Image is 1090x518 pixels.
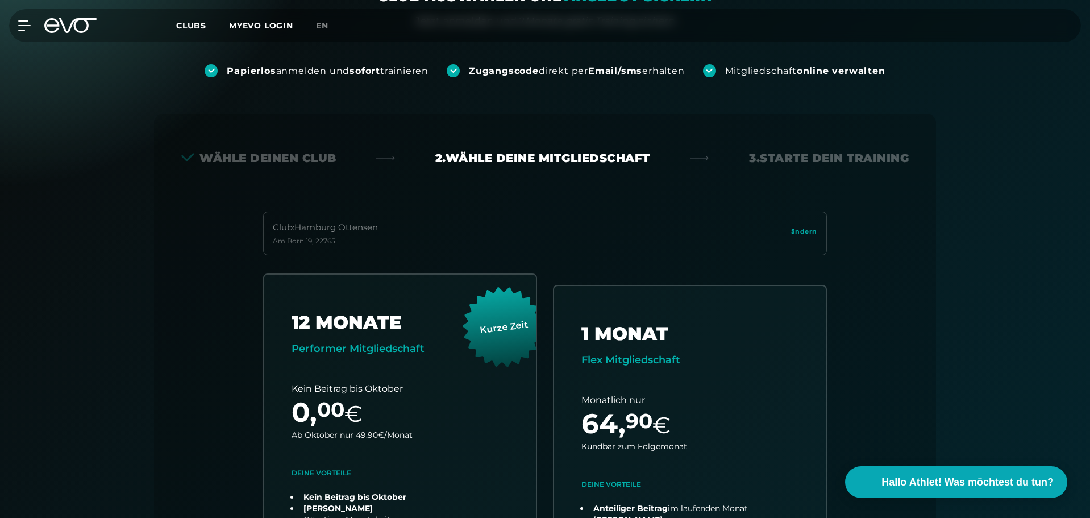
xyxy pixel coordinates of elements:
[435,150,650,166] div: 2. Wähle deine Mitgliedschaft
[845,466,1067,498] button: Hallo Athlet! Was möchtest du tun?
[725,65,885,77] div: Mitgliedschaft
[791,227,817,240] a: ändern
[181,150,336,166] div: Wähle deinen Club
[273,221,378,234] div: Club : Hamburg Ottensen
[797,65,885,76] strong: online verwalten
[227,65,276,76] strong: Papierlos
[469,65,684,77] div: direkt per erhalten
[176,20,206,31] span: Clubs
[588,65,642,76] strong: Email/sms
[227,65,428,77] div: anmelden und trainieren
[229,20,293,31] a: MYEVO LOGIN
[316,19,342,32] a: en
[350,65,380,76] strong: sofort
[791,227,817,237] span: ändern
[316,20,328,31] span: en
[749,150,909,166] div: 3. Starte dein Training
[176,20,229,31] a: Clubs
[469,65,539,76] strong: Zugangscode
[881,475,1054,490] span: Hallo Athlet! Was möchtest du tun?
[273,237,378,246] div: Am Born 19 , 22765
